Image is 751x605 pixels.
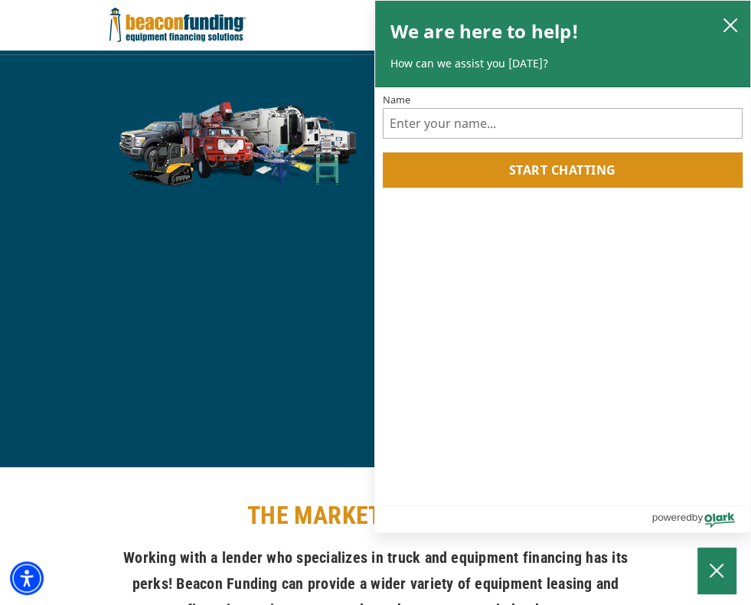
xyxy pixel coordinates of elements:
button: Close Chatbox [697,548,736,594]
input: Name [383,108,743,139]
h2: THE MARKETS WE SERVE [109,498,642,533]
label: Name [383,95,743,105]
div: Accessibility Menu [10,561,44,595]
p: How can we assist you [DATE]? [390,56,736,71]
span: powered [651,508,691,527]
button: close chatbox [718,14,743,35]
span: by [692,508,703,527]
h2: We are here to help! [390,16,580,47]
button: Start chatting [383,152,743,188]
a: Powered by Olark [651,506,750,532]
a: equipment collage [109,134,367,147]
img: equipment collage [109,85,367,198]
